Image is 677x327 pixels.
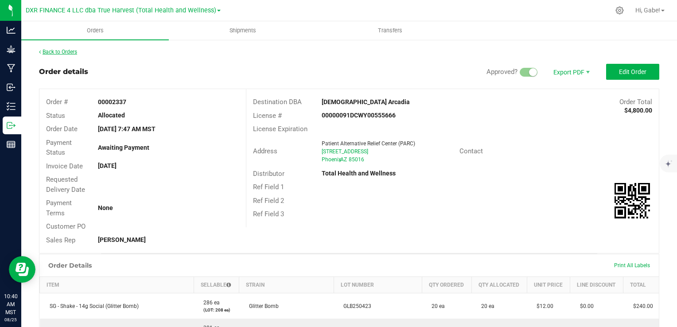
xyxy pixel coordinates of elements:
h1: Order Details [48,262,92,269]
inline-svg: Reports [7,140,16,149]
span: SG - Shake - 14g Social (Glitter Bomb) [45,303,139,309]
inline-svg: Manufacturing [7,64,16,73]
a: Back to Orders [39,49,77,55]
inline-svg: Outbound [7,121,16,130]
span: Payment Terms [46,199,72,217]
strong: [PERSON_NAME] [98,236,146,243]
span: [STREET_ADDRESS] [322,148,368,155]
inline-svg: Inbound [7,83,16,92]
p: 10:40 AM MST [4,292,17,316]
inline-svg: Grow [7,45,16,54]
a: Orders [21,21,169,40]
span: Transfers [366,27,414,35]
strong: [DEMOGRAPHIC_DATA] Arcadia [322,98,410,105]
span: Print All Labels [614,262,650,269]
span: Ref Field 3 [253,210,284,218]
th: Qty Ordered [422,277,471,293]
th: Qty Allocated [471,277,527,293]
span: Ref Field 2 [253,197,284,205]
span: Edit Order [619,68,646,75]
span: $240.00 [629,303,653,309]
span: Payment Status [46,139,72,157]
span: , [339,156,340,163]
span: License Expiration [253,125,307,133]
span: Orders [75,27,116,35]
span: 20 ea [477,303,494,309]
qrcode: 00002337 [615,183,650,218]
span: Order Date [46,125,78,133]
th: Unit Price [527,277,570,293]
span: Invoice Date [46,162,83,170]
span: Order Total [619,98,652,106]
span: Contact [459,147,483,155]
span: License # [253,112,282,120]
div: Order details [39,66,88,77]
strong: 00002337 [98,98,126,105]
inline-svg: Inventory [7,102,16,111]
strong: $4,800.00 [624,107,652,114]
strong: [DATE] 7:47 AM MST [98,125,156,132]
strong: Awaiting Payment [98,144,149,151]
span: Order # [46,98,68,106]
a: Shipments [169,21,316,40]
span: AZ [340,156,347,163]
span: Ref Field 1 [253,183,284,191]
span: Destination DBA [253,98,302,106]
span: DXR FINANCE 4 LLC dba True Harvest (Total Health and Wellness) [26,7,216,14]
span: 85016 [349,156,364,163]
strong: [DATE] [98,162,117,169]
span: Status [46,112,65,120]
span: Phoenix [322,156,341,163]
span: Requested Delivery Date [46,175,85,194]
span: Shipments [218,27,268,35]
p: 08/25 [4,316,17,323]
strong: Allocated [98,112,125,119]
span: $12.00 [532,303,553,309]
th: Line Discount [570,277,623,293]
a: Transfers [316,21,464,40]
span: Distributor [253,170,284,178]
span: 20 ea [427,303,445,309]
th: Lot Number [334,277,422,293]
th: Strain [239,277,334,293]
p: (LOT: 208 ea) [199,307,234,313]
span: 286 ea [199,300,220,306]
th: Total [623,277,659,293]
li: Export PDF [544,64,597,80]
th: Item [40,277,194,293]
span: Hi, Gabe! [635,7,660,14]
img: Scan me! [615,183,650,218]
iframe: Resource center [9,256,35,283]
span: GLB250423 [339,303,371,309]
strong: 00000091DCWY00555666 [322,112,396,119]
span: Glitter Bomb [245,303,279,309]
span: Customer PO [46,222,86,230]
inline-svg: Analytics [7,26,16,35]
th: Sellable [194,277,239,293]
strong: None [98,204,113,211]
span: Approved? [486,68,517,76]
button: Edit Order [606,64,659,80]
strong: Total Health and Wellness [322,170,396,177]
span: Sales Rep [46,236,75,244]
div: Manage settings [614,6,625,15]
span: Patient Alternative Relief Center (PARC) [322,140,415,147]
span: Address [253,147,277,155]
span: $0.00 [576,303,594,309]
